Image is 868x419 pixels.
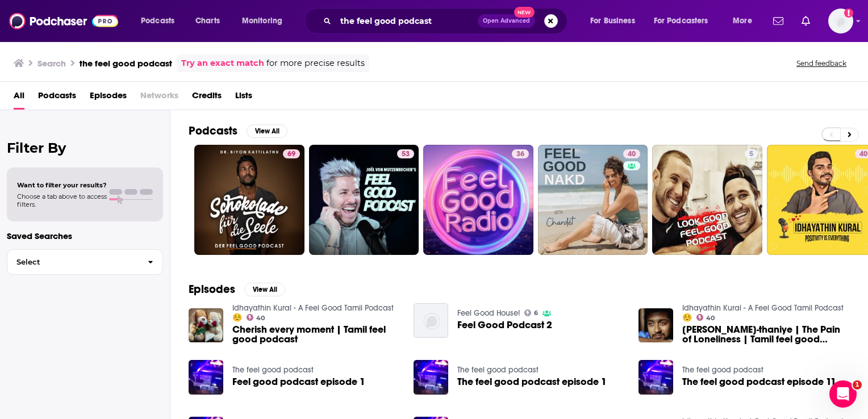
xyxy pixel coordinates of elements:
span: 69 [287,149,295,160]
span: 40 [628,149,636,160]
h3: the feel good podcast [80,58,172,69]
h3: Search [37,58,66,69]
a: Feel Good House! [457,308,520,318]
a: The feel good podcast episode 11 [639,360,673,395]
a: The feel good podcast episode 11 [682,377,836,387]
a: PodcastsView All [189,124,287,138]
a: Charts [188,12,227,30]
a: 40 [247,314,265,321]
a: Episodes [90,86,127,110]
span: For Business [590,13,635,29]
button: Open AdvancedNew [478,14,535,28]
button: Show profile menu [828,9,853,33]
button: View All [247,124,287,138]
span: 53 [402,149,410,160]
a: 69 [194,145,304,255]
span: 5 [749,149,753,160]
span: Open Advanced [483,18,530,24]
span: Monitoring [242,13,282,29]
button: open menu [133,12,189,30]
span: Networks [140,86,178,110]
a: Podcasts [38,86,76,110]
a: Cherish every moment | Tamil feel good podcast [232,325,400,344]
a: Feel good podcast episode 1 [232,377,365,387]
a: Lists [235,86,252,110]
a: 53 [309,145,419,255]
a: The feel good podcast [457,365,539,375]
span: 36 [516,149,524,160]
a: Idhayathin Kural - A Feel Good Tamil Podcast ☺️ [682,303,844,322]
span: New [514,7,535,18]
img: Feel Good Podcast 2 [414,303,448,338]
h2: Filter By [7,140,163,156]
a: 36 [512,149,529,158]
h2: Episodes [189,282,235,296]
input: Search podcasts, credits, & more... [336,12,478,30]
img: Cherish every moment | Tamil feel good podcast [189,308,223,343]
span: For Podcasters [654,13,708,29]
button: View All [244,283,285,296]
a: 6 [524,309,539,316]
span: 1 [853,380,862,389]
a: The feel good podcast [682,365,763,375]
a: Credits [192,86,222,110]
span: 40 [256,316,265,321]
img: User Profile [828,9,853,33]
button: open menu [582,12,649,30]
svg: Add a profile image [844,9,853,18]
img: Feel good podcast episode 1 [189,360,223,395]
span: Logged in as BenLaurro [828,9,853,33]
a: Show notifications dropdown [797,11,815,31]
img: The feel good podcast episode 1 [414,360,448,395]
a: 36 [423,145,533,255]
button: Select [7,249,163,275]
span: 40 [706,316,715,321]
span: Select [7,258,139,266]
a: 40 [696,314,715,321]
span: Want to filter your results? [17,181,107,189]
img: Thaniye Thannan-thaniye | The Pain of Loneliness | Tamil feel good Podcast [639,308,673,343]
a: The feel good podcast episode 1 [457,377,607,387]
a: All [14,86,24,110]
a: 40 [538,145,648,255]
a: 69 [283,149,300,158]
a: 53 [397,149,414,158]
span: [PERSON_NAME]-thaniye | The Pain of Loneliness | Tamil feel good Podcast [682,325,850,344]
span: Charts [195,13,220,29]
span: Choose a tab above to access filters. [17,192,107,208]
span: 40 [859,149,867,160]
span: for more precise results [266,57,365,70]
a: 5 [745,149,758,158]
a: Idhayathin Kural - A Feel Good Tamil Podcast ☺️ [232,303,394,322]
button: open menu [725,12,766,30]
span: 6 [534,311,538,316]
a: 5 [652,145,762,255]
button: Send feedback [793,58,850,68]
iframe: Intercom live chat [829,380,857,408]
a: Show notifications dropdown [769,11,788,31]
a: EpisodesView All [189,282,285,296]
img: Podchaser - Follow, Share and Rate Podcasts [9,10,118,32]
a: The feel good podcast [232,365,314,375]
a: 40 [623,149,640,158]
a: Thaniye Thannan-thaniye | The Pain of Loneliness | Tamil feel good Podcast [682,325,850,344]
button: open menu [234,12,297,30]
div: Search podcasts, credits, & more... [315,8,578,34]
h2: Podcasts [189,124,237,138]
span: Feel Good Podcast 2 [457,320,552,330]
